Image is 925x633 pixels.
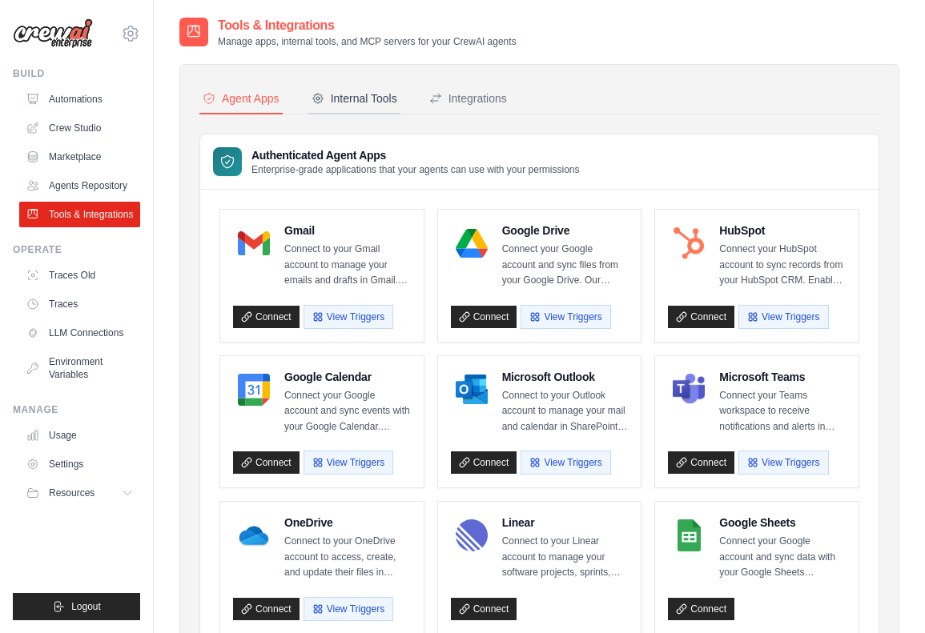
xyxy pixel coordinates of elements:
[19,173,140,198] a: Agents Repository
[668,306,734,328] a: Connect
[502,388,629,435] p: Connect to your Outlook account to manage your mail and calendar in SharePoint. Increase your tea...
[13,593,140,620] button: Logout
[502,222,629,238] h4: Google Drive
[719,515,846,531] h4: Google Sheets
[13,403,140,416] div: Manage
[13,67,140,80] div: Build
[456,519,488,551] img: Linear Logo
[426,84,510,114] button: Integrations
[49,487,95,499] span: Resources
[456,374,488,406] img: Microsoft Outlook Logo
[19,144,140,170] a: Marketplace
[502,515,629,531] h4: Linear
[304,305,393,329] button: View Triggers
[719,242,846,289] p: Connect your HubSpot account to sync records from your HubSpot CRM. Enable your sales team to clo...
[451,451,517,474] a: Connect
[238,374,270,406] img: Google Calendar Logo
[668,451,734,474] a: Connect
[19,349,140,387] a: Environment Variables
[456,227,488,259] img: Google Drive Logo
[304,451,393,475] button: View Triggers
[19,86,140,112] a: Automations
[19,451,140,477] a: Settings
[19,262,140,288] a: Traces Old
[719,534,846,581] p: Connect your Google account and sync data with your Google Sheets spreadsheets. Our Google Sheets...
[284,534,411,581] p: Connect to your OneDrive account to access, create, and update their files in OneDrive. Increase ...
[19,115,140,141] a: Crew Studio
[238,227,270,259] img: Gmail Logo
[673,227,705,259] img: HubSpot Logo
[218,35,517,48] p: Manage apps, internal tools, and MCP servers for your CrewAI agents
[284,515,411,531] h4: OneDrive
[304,597,393,621] button: View Triggers
[719,222,846,238] h4: HubSpot
[199,84,283,114] button: Agent Apps
[719,369,846,385] h4: Microsoft Teams
[71,600,101,613] span: Logout
[13,18,93,49] img: Logo
[284,242,411,289] p: Connect to your Gmail account to manage your emails and drafts in Gmail. Increase your team’s pro...
[673,374,705,406] img: Microsoft Teams Logo
[451,306,517,328] a: Connect
[284,369,411,385] h4: Google Calendar
[738,451,828,475] button: View Triggers
[19,480,140,506] button: Resources
[673,519,705,551] img: Google Sheets Logo
[233,598,300,620] a: Connect
[284,222,411,238] h4: Gmail
[251,163,580,176] p: Enterprise-grade applications that your agents can use with your permissions
[19,202,140,227] a: Tools & Integrations
[19,423,140,448] a: Usage
[233,451,300,474] a: Connect
[738,305,828,329] button: View Triggers
[521,451,610,475] button: View Triggers
[502,534,629,581] p: Connect to your Linear account to manage your software projects, sprints, tasks, and bug tracking...
[451,598,517,620] a: Connect
[719,388,846,435] p: Connect your Teams workspace to receive notifications and alerts in Teams. Stay connected to impo...
[238,519,270,551] img: OneDrive Logo
[19,291,140,317] a: Traces
[203,90,280,106] div: Agent Apps
[668,598,734,620] a: Connect
[521,305,610,329] button: View Triggers
[502,369,629,385] h4: Microsoft Outlook
[251,147,580,163] h3: Authenticated Agent Apps
[308,84,400,114] button: Internal Tools
[19,320,140,346] a: LLM Connections
[429,90,507,106] div: Integrations
[284,388,411,435] p: Connect your Google account and sync events with your Google Calendar. Increase your productivity...
[218,16,517,35] h2: Tools & Integrations
[502,242,629,289] p: Connect your Google account and sync files from your Google Drive. Our Google Drive integration e...
[13,243,140,256] div: Operate
[233,306,300,328] a: Connect
[312,90,397,106] div: Internal Tools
